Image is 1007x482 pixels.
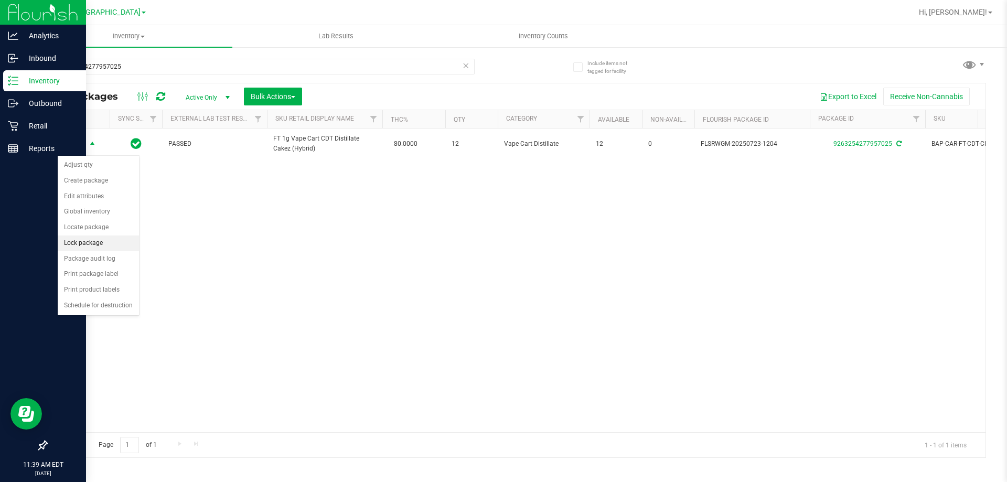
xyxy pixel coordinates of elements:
[919,8,987,16] span: Hi, [PERSON_NAME]!
[916,437,975,453] span: 1 - 1 of 1 items
[504,139,583,149] span: Vape Cart Distillate
[389,136,423,152] span: 80.0000
[934,115,946,122] a: SKU
[18,74,81,87] p: Inventory
[69,8,141,17] span: [GEOGRAPHIC_DATA]
[168,139,261,149] span: PASSED
[304,31,368,41] span: Lab Results
[506,115,537,122] a: Category
[452,139,491,149] span: 12
[818,115,854,122] a: Package ID
[587,59,640,75] span: Include items not tagged for facility
[462,59,469,72] span: Clear
[883,88,970,105] button: Receive Non-Cannabis
[703,116,769,123] a: Flourish Package ID
[58,282,139,298] li: Print product labels
[440,25,647,47] a: Inventory Counts
[18,29,81,42] p: Analytics
[365,110,382,128] a: Filter
[145,110,162,128] a: Filter
[8,53,18,63] inline-svg: Inbound
[18,52,81,65] p: Inbound
[273,134,376,154] span: FT 1g Vape Cart CDT Distillate Cakez (Hybrid)
[8,76,18,86] inline-svg: Inventory
[58,173,139,189] li: Create package
[58,266,139,282] li: Print package label
[8,121,18,131] inline-svg: Retail
[895,140,902,147] span: Sync from Compliance System
[120,437,139,453] input: 1
[10,398,42,430] iframe: Resource center
[46,59,475,74] input: Search Package ID, Item Name, SKU, Lot or Part Number...
[908,110,925,128] a: Filter
[251,92,295,101] span: Bulk Actions
[90,437,165,453] span: Page of 1
[648,139,688,149] span: 0
[572,110,590,128] a: Filter
[8,143,18,154] inline-svg: Reports
[813,88,883,105] button: Export to Excel
[232,25,440,47] a: Lab Results
[8,98,18,109] inline-svg: Outbound
[58,204,139,220] li: Global inventory
[18,120,81,132] p: Retail
[505,31,582,41] span: Inventory Counts
[58,298,139,314] li: Schedule for destruction
[244,88,302,105] button: Bulk Actions
[8,30,18,41] inline-svg: Analytics
[58,235,139,251] li: Lock package
[650,116,697,123] a: Non-Available
[86,137,99,152] span: select
[18,142,81,155] p: Reports
[18,97,81,110] p: Outbound
[131,136,142,151] span: In Sync
[596,139,636,149] span: 12
[5,460,81,469] p: 11:39 AM EDT
[58,251,139,267] li: Package audit log
[25,31,232,41] span: Inventory
[170,115,253,122] a: External Lab Test Result
[391,116,408,123] a: THC%
[250,110,267,128] a: Filter
[833,140,892,147] a: 9263254277957025
[454,116,465,123] a: Qty
[118,115,158,122] a: Sync Status
[58,157,139,173] li: Adjust qty
[5,469,81,477] p: [DATE]
[58,220,139,235] li: Locate package
[701,139,804,149] span: FLSRWGM-20250723-1204
[275,115,354,122] a: Sku Retail Display Name
[598,116,629,123] a: Available
[58,189,139,205] li: Edit attributes
[55,91,128,102] span: All Packages
[25,25,232,47] a: Inventory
